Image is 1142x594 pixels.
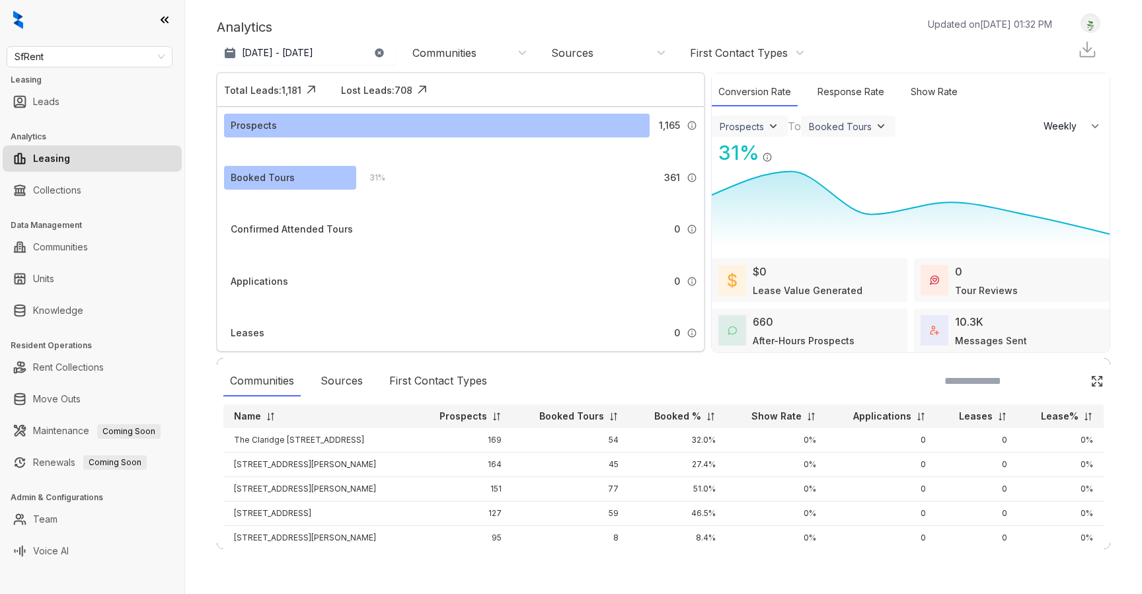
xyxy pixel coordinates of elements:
[928,17,1052,31] p: Updated on [DATE] 01:32 PM
[936,526,1018,550] td: 0
[412,80,432,100] img: Click Icon
[811,78,891,106] div: Response Rate
[3,538,182,564] li: Voice AI
[955,283,1018,297] div: Tour Reviews
[751,410,802,423] p: Show Rate
[654,410,701,423] p: Booked %
[223,477,414,501] td: [STREET_ADDRESS][PERSON_NAME]
[726,428,827,453] td: 0%
[629,453,726,477] td: 27.4%
[936,501,1018,526] td: 0
[853,410,911,423] p: Applications
[936,477,1018,501] td: 0
[936,428,1018,453] td: 0
[217,41,395,65] button: [DATE] - [DATE]
[753,264,767,279] div: $0
[3,145,182,172] li: Leasing
[512,526,630,550] td: 8
[609,412,619,422] img: sorting
[874,120,888,133] img: ViewFilterArrow
[955,314,983,330] div: 10.3K
[231,170,295,185] div: Booked Tours
[726,501,827,526] td: 0%
[1083,412,1093,422] img: sorting
[314,366,369,396] div: Sources
[629,428,726,453] td: 32.0%
[341,83,412,97] div: Lost Leads: 708
[83,455,147,470] span: Coming Soon
[806,412,816,422] img: sorting
[512,428,630,453] td: 54
[551,46,593,60] div: Sources
[3,234,182,260] li: Communities
[674,274,680,289] span: 0
[33,297,83,324] a: Knowledge
[412,46,476,60] div: Communities
[223,428,414,453] td: The Claridge [STREET_ADDRESS]
[3,449,182,476] li: Renewals
[3,177,182,204] li: Collections
[1090,375,1104,388] img: Click Icon
[11,74,184,86] h3: Leasing
[1018,477,1104,501] td: 0%
[690,46,788,60] div: First Contact Types
[231,326,264,340] div: Leases
[712,138,759,168] div: 31 %
[827,453,936,477] td: 0
[930,326,939,335] img: TotalFum
[33,266,54,292] a: Units
[231,274,288,289] div: Applications
[728,272,737,288] img: LeaseValue
[930,276,939,285] img: TourReviews
[301,80,321,100] img: Click Icon
[266,412,276,422] img: sorting
[1041,410,1079,423] p: Lease%
[33,538,69,564] a: Voice AI
[217,17,272,37] p: Analytics
[492,412,502,422] img: sorting
[356,170,385,185] div: 31 %
[955,264,962,279] div: 0
[726,477,827,501] td: 0%
[1063,375,1074,387] img: SearchIcon
[3,266,182,292] li: Units
[664,170,680,185] span: 361
[687,120,697,131] img: Info
[959,410,993,423] p: Leases
[726,453,827,477] td: 0%
[3,506,182,533] li: Team
[13,11,23,29] img: logo
[383,366,494,396] div: First Contact Types
[629,501,726,526] td: 46.5%
[224,83,301,97] div: Total Leads: 1,181
[687,328,697,338] img: Info
[1077,40,1097,59] img: Download
[687,172,697,183] img: Info
[512,453,630,477] td: 45
[539,410,604,423] p: Booked Tours
[726,526,827,550] td: 0%
[11,492,184,503] h3: Admin & Configurations
[904,78,964,106] div: Show Rate
[1044,120,1084,133] span: Weekly
[414,501,512,526] td: 127
[753,334,855,348] div: After-Hours Prospects
[414,453,512,477] td: 164
[1036,114,1110,138] button: Weekly
[788,118,801,134] div: To
[1081,17,1100,30] img: UserAvatar
[827,501,936,526] td: 0
[512,501,630,526] td: 59
[231,118,277,133] div: Prospects
[827,428,936,453] td: 0
[687,224,697,235] img: Info
[827,526,936,550] td: 0
[659,118,680,133] span: 1,165
[773,140,792,160] img: Click Icon
[97,424,161,439] span: Coming Soon
[439,410,487,423] p: Prospects
[231,222,353,237] div: Confirmed Attended Tours
[223,366,301,396] div: Communities
[1018,501,1104,526] td: 0%
[674,326,680,340] span: 0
